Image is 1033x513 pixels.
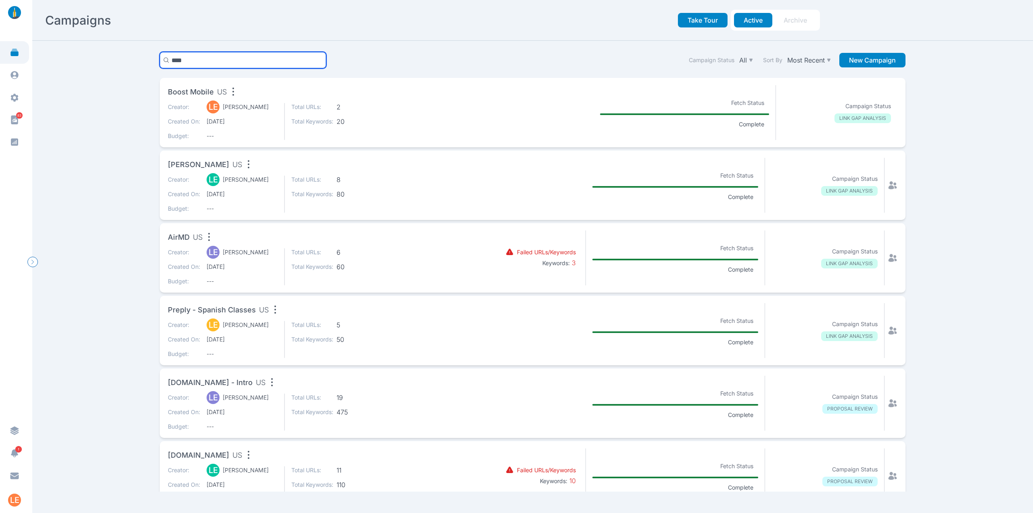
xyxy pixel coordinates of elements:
p: Total URLs: [291,321,333,329]
span: US [256,377,266,388]
p: Creator: [168,248,200,256]
p: Complete [723,193,758,201]
span: 60 [337,263,378,271]
span: --- [207,205,278,213]
p: [PERSON_NAME] [223,394,269,402]
span: US [217,86,227,98]
p: Fetch Status [715,388,758,399]
p: Fetch Status [726,97,769,109]
p: Campaign Status [832,175,878,183]
span: Boost Mobile [168,86,214,98]
span: Preply - Spanish Classes [168,304,256,316]
p: LINK GAP ANALYSIS [821,331,878,341]
p: Budget: [168,277,200,285]
p: [PERSON_NAME] [223,466,269,474]
p: [PERSON_NAME] [223,176,269,184]
b: Keywords: [542,260,570,266]
p: Campaign Status [832,465,878,473]
p: Complete [723,411,758,419]
p: [PERSON_NAME] [223,103,269,111]
span: [DATE] [207,263,278,271]
div: LE [207,246,220,259]
span: 83 [16,112,23,119]
span: AirMD [168,232,190,243]
p: Total Keywords: [291,408,333,416]
span: [DATE] [207,117,278,126]
p: Total Keywords: [291,117,333,126]
span: [DATE] [207,335,278,343]
p: Created On: [168,408,200,416]
p: [PERSON_NAME] [223,248,269,256]
button: New Campaign [839,53,905,67]
div: LE [207,173,220,186]
p: Created On: [168,190,200,198]
p: Budget: [168,132,200,140]
span: [DOMAIN_NAME] - Intro [168,377,253,388]
label: Sort By [763,56,782,64]
span: US [232,159,242,170]
div: LE [207,101,220,113]
p: [PERSON_NAME] [223,321,269,329]
p: Complete [723,266,758,274]
p: Campaign Status [832,320,878,328]
p: Total URLs: [291,103,333,111]
span: 8 [337,176,378,184]
p: Fetch Status [715,461,758,472]
span: [DATE] [207,481,278,489]
p: Created On: [168,481,200,489]
span: 6 [337,248,378,256]
p: Total URLs: [291,248,333,256]
button: All [738,54,755,66]
p: Creator: [168,321,200,329]
p: Complete [723,484,758,492]
p: Failed URLs/Keywords [517,466,576,474]
span: --- [207,277,278,285]
span: 110 [337,481,378,489]
p: Created On: [168,117,200,126]
h2: Campaigns [45,13,111,27]
p: LINK GAP ANALYSIS [834,113,891,123]
p: Most Recent [787,56,825,64]
p: Total URLs: [291,466,333,474]
button: Take Tour [678,13,728,27]
div: LE [207,391,220,404]
p: Budget: [168,205,200,213]
span: 475 [337,408,378,416]
span: 3 [570,259,576,267]
p: Fetch Status [715,243,758,254]
label: Campaign Status [689,56,734,64]
p: Total URLs: [291,176,333,184]
span: 80 [337,190,378,198]
p: PROPOSAL REVIEW [822,477,878,486]
p: All [739,56,747,64]
button: Archive [774,13,817,27]
span: 5 [337,321,378,329]
span: --- [207,350,278,358]
button: Most Recent [786,54,833,66]
p: Campaign Status [832,247,878,255]
div: LE [207,464,220,477]
span: [PERSON_NAME] [168,159,229,170]
p: Creator: [168,394,200,402]
p: Campaign Status [845,102,891,110]
p: Fetch Status [715,315,758,327]
span: US [232,450,242,461]
span: [DATE] [207,408,278,416]
p: Campaign Status [832,393,878,401]
span: 10 [567,477,576,485]
span: 19 [337,394,378,402]
p: Total Keywords: [291,335,333,343]
p: Complete [734,120,769,128]
p: LINK GAP ANALYSIS [821,259,878,268]
p: Budget: [168,423,200,431]
span: 11 [337,466,378,474]
div: LE [207,318,220,331]
span: --- [207,423,278,431]
p: Created On: [168,335,200,343]
span: 20 [337,117,378,126]
p: PROPOSAL REVIEW [822,404,878,414]
p: Creator: [168,103,200,111]
span: --- [207,132,278,140]
span: [DATE] [207,190,278,198]
p: LINK GAP ANALYSIS [821,186,878,196]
